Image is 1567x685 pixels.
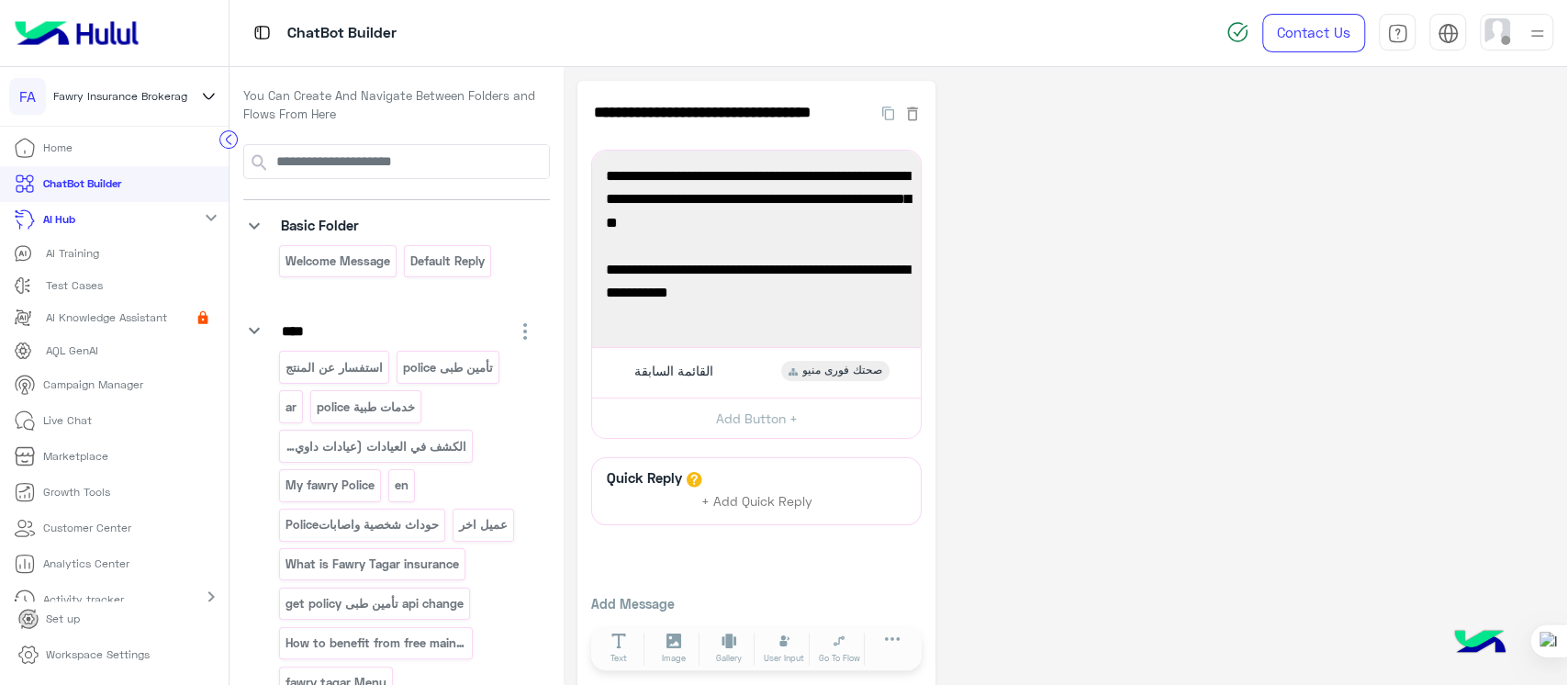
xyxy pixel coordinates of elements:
[903,102,922,123] button: Delete Flow
[251,21,274,44] img: tab
[4,601,95,637] a: Set up
[43,140,73,156] p: Home
[43,175,121,192] p: ChatBot Builder
[1526,22,1549,45] img: profile
[285,436,468,457] p: الكشف في العيادات (عيادات داوي- سيتي كلينك)
[43,556,129,572] p: Analytics Center
[9,78,46,115] div: FA
[243,87,550,123] p: You Can Create And Navigate Between Folders and Flows From Here
[46,611,80,627] p: Set up
[1387,23,1408,44] img: tab
[591,594,922,613] p: Add Message
[200,207,222,229] mat-icon: expand_more
[53,88,202,105] span: Fawry Insurance Brokerage`s
[610,652,627,665] span: Text
[285,633,468,654] p: How to benefit from free maintenance
[594,633,645,666] button: Text
[662,652,686,665] span: Image
[401,357,494,378] p: تأمين طبى police
[4,637,164,673] a: Workspace Settings
[46,245,99,262] p: AI Training
[200,586,222,608] mat-icon: chevron_right
[759,633,811,666] button: User Input
[285,514,441,535] p: Policeحوداث شخصية واصابات
[43,591,124,608] p: Activity tracker
[649,633,700,666] button: Image
[819,652,860,665] span: Go To Flow
[704,633,756,666] button: Gallery
[46,646,150,663] p: Workspace Settings
[43,520,131,536] p: Customer Center
[285,593,465,614] p: get policy تأمين طبى api change
[457,514,509,535] p: عميل اخر
[781,361,890,381] div: صحتك فورى منيو
[606,258,907,305] span: •اشتراك فردي , اشتراك فردي مميز , اشتراك أسري , اشتراك أسري مميز
[1379,14,1416,52] a: tab
[1448,612,1512,676] img: hulul-logo.png
[43,211,75,228] p: AI Hub
[602,469,687,486] h6: Quick Reply
[1438,23,1459,44] img: tab
[281,217,359,233] span: Basic Folder
[285,397,298,418] p: ar
[285,554,461,575] p: What is Fawry Tagar insurance
[606,164,907,235] span: •يمكنك الاشتراك عن طريق تطبيق ماي فوري , من خلال ماكينة فوري بكود خدمة 49107 , فوري بلس , او الات...
[243,215,265,237] i: keyboard_arrow_down
[46,277,103,294] p: Test Cases
[46,342,98,359] p: AQL GenAI
[1262,14,1365,52] a: Contact Us
[873,102,903,123] button: Duplicate Flow
[764,652,804,665] span: User Input
[634,363,713,379] span: القائمة السابقة
[285,357,385,378] p: استفسار عن المنتج
[43,484,110,500] p: Growth Tools
[287,21,397,46] p: ChatBot Builder
[43,448,108,465] p: Marketplace
[46,309,167,326] p: AI Knowledge Assistant
[285,475,376,496] p: My fawry Police
[802,363,882,379] span: صحتك فورى منيو
[409,251,486,272] p: Default reply
[701,493,812,509] span: + Add Quick Reply
[1226,21,1248,43] img: spinner
[43,376,143,393] p: Campaign Manager
[1484,18,1510,44] img: userImage
[243,320,265,342] i: keyboard_arrow_down
[7,14,146,52] img: Logo
[43,412,92,429] p: Live Chat
[592,398,921,439] button: Add Button +
[814,633,866,666] button: Go To Flow
[315,397,416,418] p: police خدمات طبية
[688,488,825,515] button: + Add Quick Reply
[716,652,742,665] span: Gallery
[393,475,409,496] p: en
[285,251,392,272] p: Welcome Message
